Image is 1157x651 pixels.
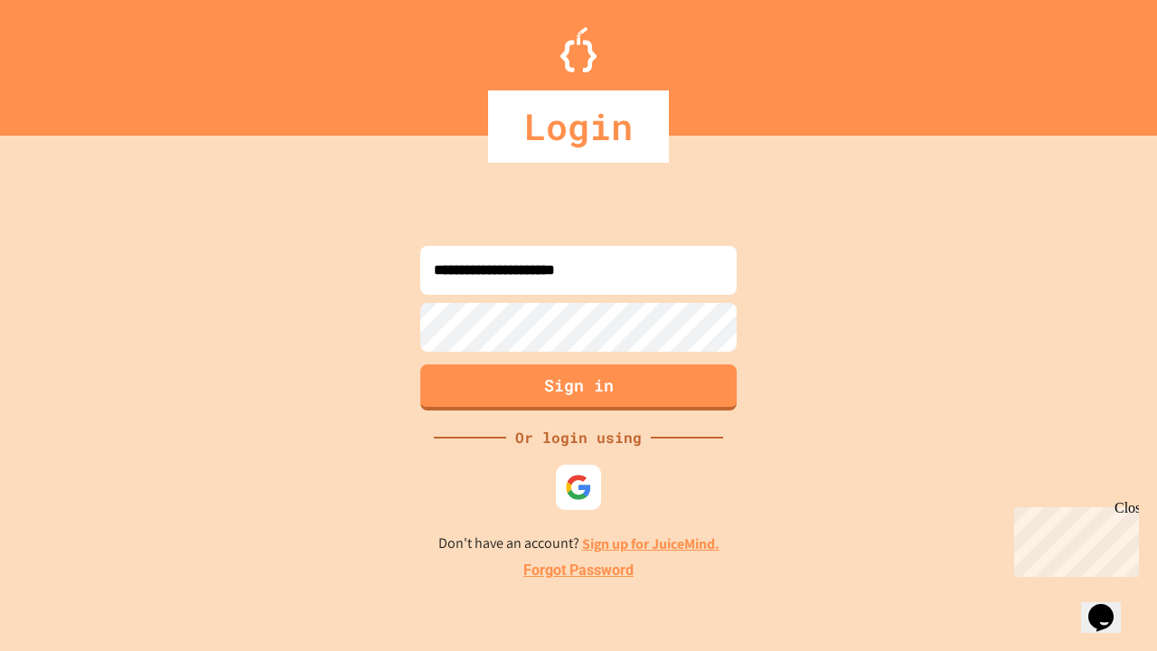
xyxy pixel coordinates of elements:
div: Chat with us now!Close [7,7,125,115]
iframe: chat widget [1007,500,1139,577]
p: Don't have an account? [438,533,720,555]
a: Forgot Password [523,560,634,581]
img: Logo.svg [560,27,597,72]
div: Or login using [506,427,651,448]
img: google-icon.svg [565,474,592,501]
button: Sign in [420,364,737,410]
a: Sign up for JuiceMind. [582,534,720,553]
iframe: chat widget [1081,579,1139,633]
div: Login [488,90,669,163]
